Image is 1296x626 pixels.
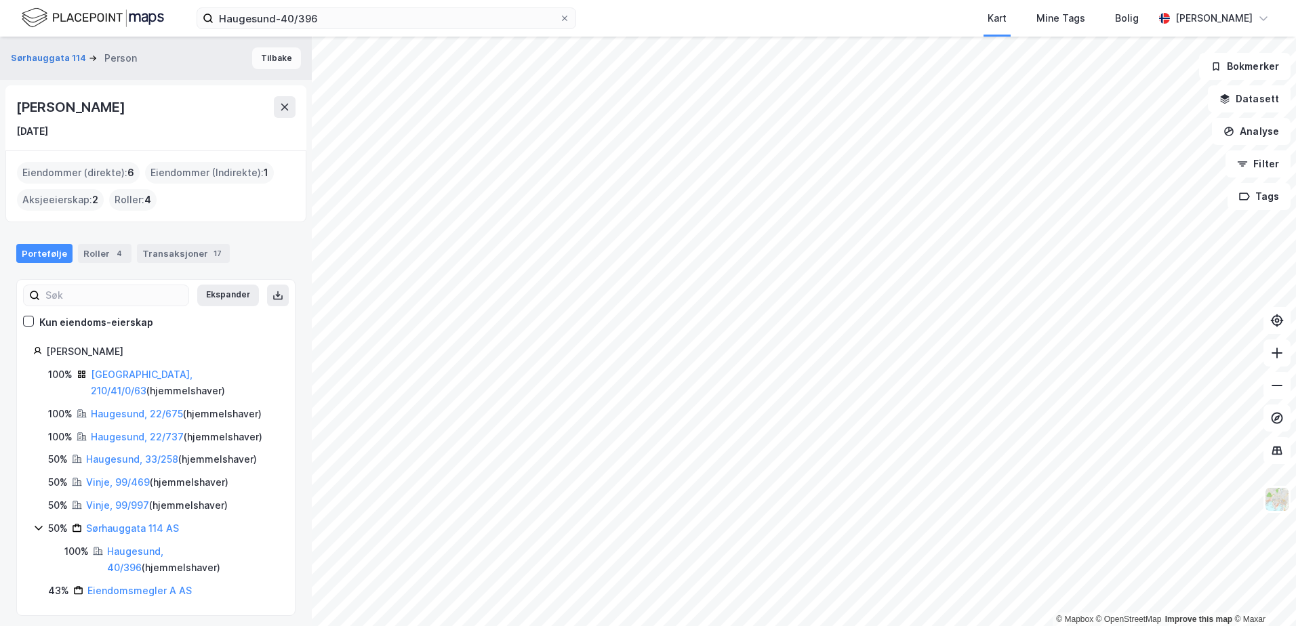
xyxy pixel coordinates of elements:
a: Haugesund, 22/737 [91,431,184,442]
input: Søk [40,285,188,306]
button: Bokmerker [1199,53,1291,80]
div: ( hjemmelshaver ) [86,451,257,467]
div: 100% [48,429,73,445]
a: Eiendomsmegler A AS [87,585,192,596]
a: Improve this map [1165,614,1232,624]
a: Sørhauggata 114 AS [86,522,179,534]
a: Haugesund, 33/258 [86,453,178,465]
div: 100% [48,367,73,383]
div: 50% [48,497,68,514]
div: 17 [211,247,224,260]
a: Mapbox [1056,614,1093,624]
input: Søk på adresse, matrikkel, gårdeiere, leietakere eller personer [214,8,559,28]
div: 43% [48,583,69,599]
div: 50% [48,474,68,491]
span: 6 [127,165,134,181]
button: Ekspander [197,285,259,306]
div: Kun eiendoms-eierskap [39,314,153,331]
div: Person [104,50,137,66]
div: ( hjemmelshaver ) [91,406,262,422]
div: Roller : [109,189,157,211]
div: [PERSON_NAME] [16,96,127,118]
button: Datasett [1208,85,1291,112]
div: 100% [64,543,89,560]
div: Mine Tags [1036,10,1085,26]
div: Portefølje [16,244,73,263]
div: 50% [48,451,68,467]
div: ( hjemmelshaver ) [91,429,262,445]
img: logo.f888ab2527a4732fd821a326f86c7f29.svg [22,6,164,30]
div: [DATE] [16,123,48,140]
div: Transaksjoner [137,244,230,263]
button: Filter [1226,150,1291,178]
a: [GEOGRAPHIC_DATA], 210/41/0/63 [91,369,193,396]
div: [PERSON_NAME] [1175,10,1253,26]
div: 50% [48,520,68,537]
span: 4 [144,192,151,208]
button: Analyse [1212,118,1291,145]
a: Haugesund, 40/396 [107,545,163,573]
div: Eiendommer (Indirekte) : [145,162,274,184]
div: Roller [78,244,131,263]
div: 100% [48,406,73,422]
a: Vinje, 99/997 [86,499,149,511]
a: OpenStreetMap [1096,614,1162,624]
a: Vinje, 99/469 [86,476,150,488]
div: 4 [113,247,126,260]
div: ( hjemmelshaver ) [86,474,228,491]
button: Sørhauggata 114 [11,51,89,65]
button: Tags [1228,183,1291,210]
div: ( hjemmelshaver ) [91,367,279,399]
div: Kontrollprogram for chat [1228,561,1296,626]
iframe: Chat Widget [1228,561,1296,626]
span: 1 [264,165,268,181]
div: ( hjemmelshaver ) [107,543,279,576]
a: Haugesund, 22/675 [91,408,183,419]
img: Z [1264,486,1290,512]
span: 2 [92,192,98,208]
button: Tilbake [252,47,301,69]
div: Bolig [1115,10,1139,26]
div: [PERSON_NAME] [46,343,279,360]
div: Aksjeeierskap : [17,189,104,211]
div: Kart [988,10,1007,26]
div: Eiendommer (direkte) : [17,162,140,184]
div: ( hjemmelshaver ) [86,497,228,514]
